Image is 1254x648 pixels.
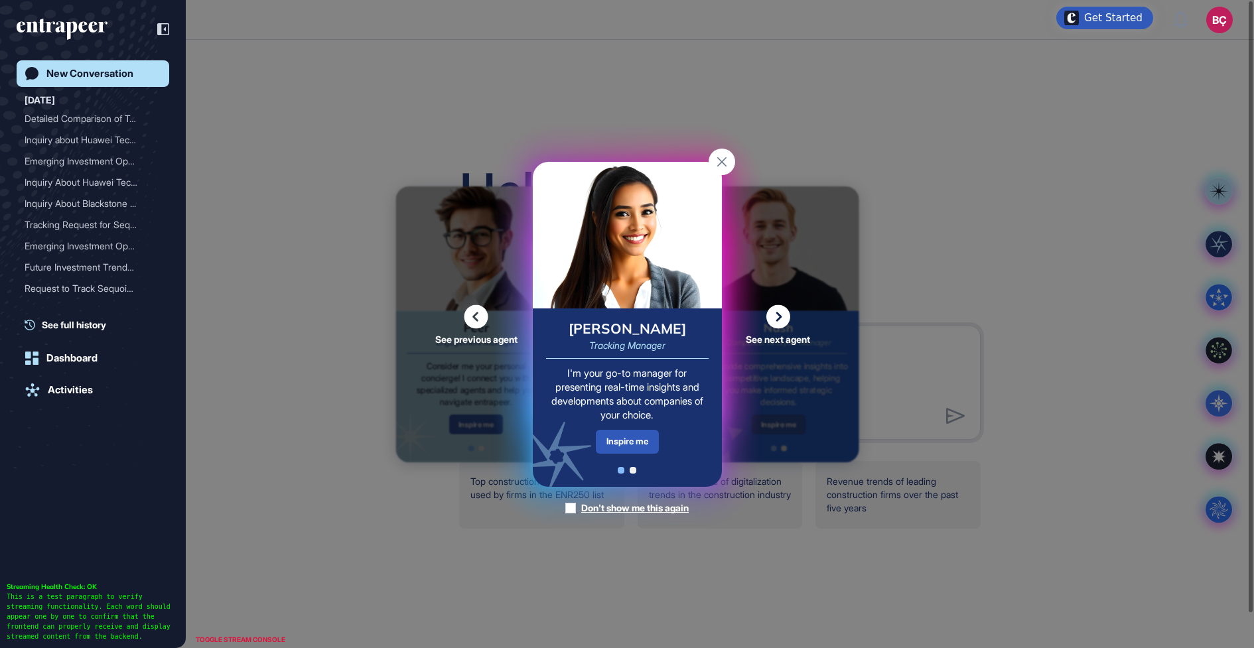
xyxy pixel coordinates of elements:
[435,334,518,344] span: See previous agent
[1064,11,1079,25] img: launcher-image-alternative-text
[25,129,151,151] div: Inquiry about Huawei Tech...
[25,318,169,332] a: See full history
[25,235,161,257] div: Emerging Investment Opportunities in Growth Markets: Sector Trends, Deal Flow, and Value Creation
[25,151,151,172] div: Emerging Investment Oppor...
[596,430,659,453] div: Inspire me
[25,172,161,193] div: Inquiry About Huawei Technologies
[581,501,689,515] div: Don't show me this again
[17,377,169,403] a: Activities
[46,352,98,364] div: Dashboard
[25,172,151,193] div: Inquiry About Huawei Tech...
[17,60,169,87] a: New Conversation
[25,193,151,214] div: Inquiry About Blackstone ...
[569,322,686,336] div: [PERSON_NAME]
[25,257,161,278] div: Future Investment Trends in Financial Services
[1206,7,1233,33] button: BÇ
[48,384,93,396] div: Activities
[46,68,133,80] div: New Conversation
[25,278,151,299] div: Request to Track Sequoia ...
[533,162,722,308] img: tracy-card.png
[25,108,161,129] div: Detailed Comparison of Top ENR250 Firms Including Limak Construction: Focus on Digitalization Tre...
[42,318,106,332] span: See full history
[746,334,810,344] span: See next agent
[546,366,709,422] div: I'm your go-to manager for presenting real-time insights and developments about companies of your...
[25,108,151,129] div: Detailed Comparison of To...
[1084,11,1143,25] div: Get Started
[589,341,665,350] div: Tracking Manager
[25,151,161,172] div: Emerging Investment Opportunities in Growth Markets: Sector Trends, Deal Flow, and Value Creation
[25,193,161,214] div: Inquiry About Blackstone Capital
[25,129,161,151] div: Inquiry about Huawei Technologies
[25,235,151,257] div: Emerging Investment Oppor...
[17,345,169,371] a: Dashboard
[1056,7,1153,29] div: Open Get Started checklist
[17,19,107,40] div: entrapeer-logo
[25,278,161,299] div: Request to Track Sequoia Capital
[25,214,161,235] div: Tracking Request for Sequoia Capital
[25,214,151,235] div: Tracking Request for Sequ...
[192,631,289,648] div: TOGGLE STREAM CONSOLE
[25,257,151,278] div: Future Investment Trends ...
[25,92,55,108] div: [DATE]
